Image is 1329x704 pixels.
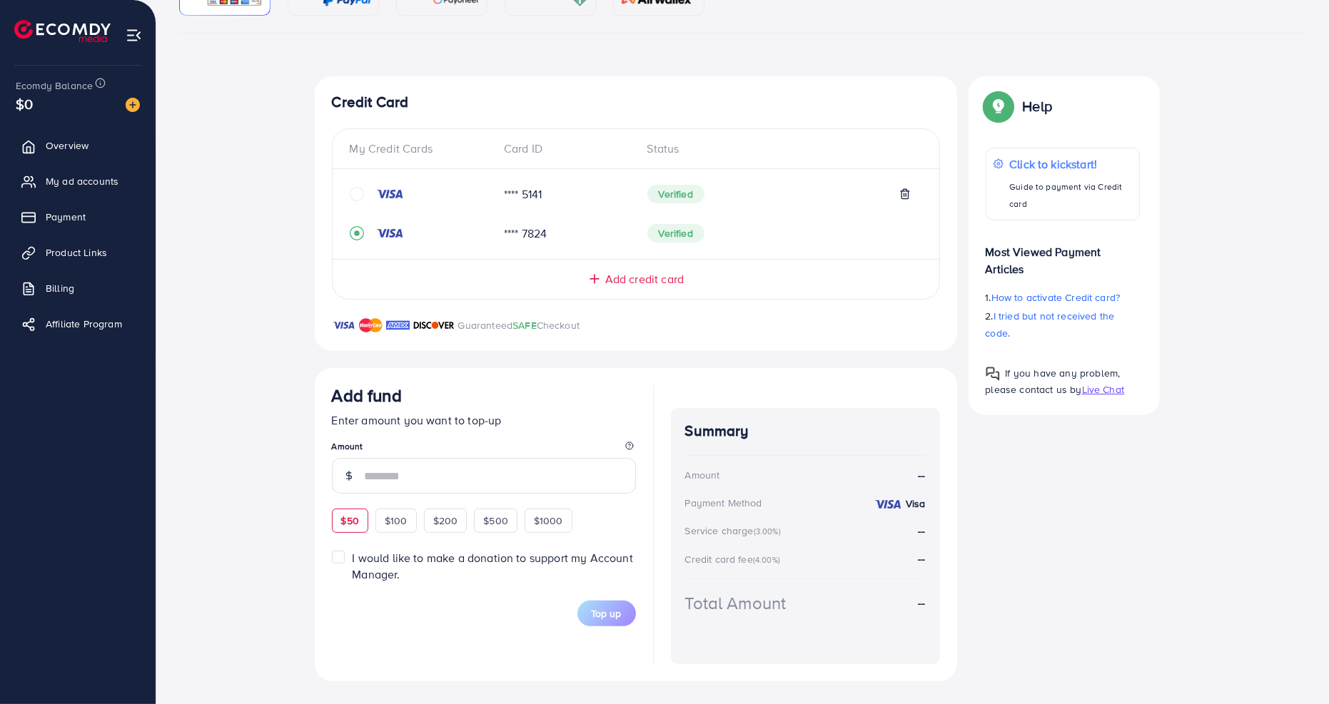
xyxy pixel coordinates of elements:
span: Product Links [46,245,107,260]
span: Affiliate Program [46,317,122,331]
div: Amount [685,468,720,482]
span: Overview [46,138,89,153]
span: How to activate Credit card? [991,290,1120,305]
small: (4.00%) [753,554,780,566]
div: Payment Method [685,496,762,510]
div: Status [636,141,922,157]
span: Top up [592,606,622,621]
span: $100 [385,514,408,528]
span: I tried but not received the code. [986,309,1115,340]
div: Credit card fee [685,552,785,566]
strong: Visa [906,496,926,511]
div: Card ID [492,141,636,157]
a: Billing [11,274,145,302]
p: Most Viewed Payment Articles [986,232,1140,277]
p: Help [1023,98,1053,115]
a: Product Links [11,238,145,267]
span: $50 [341,514,359,528]
p: Click to kickstart! [1009,155,1131,173]
h4: Summary [685,422,926,440]
iframe: Chat [1268,640,1318,693]
img: brand [359,317,383,334]
img: brand [413,317,455,334]
strong: -- [918,595,925,611]
legend: Amount [332,440,636,458]
small: (3.00%) [754,526,781,537]
img: Popup guide [986,367,1000,381]
a: Payment [11,203,145,231]
span: Live Chat [1082,382,1124,397]
strong: -- [918,467,925,484]
span: Add credit card [605,271,684,287]
span: Verified [647,224,704,243]
p: 1. [986,289,1140,306]
a: My ad accounts [11,167,145,195]
img: credit [375,188,404,200]
img: credit [375,228,404,239]
span: $1000 [534,514,563,528]
button: Top up [577,601,636,626]
img: Popup guide [986,93,1011,119]
strong: -- [918,523,925,539]
span: My ad accounts [46,174,118,188]
img: brand [332,317,355,334]
span: I would like to make a donation to support my Account Manager. [352,550,632,582]
a: Overview [11,131,145,160]
span: Ecomdy Balance [16,78,93,93]
p: 2. [986,307,1140,342]
svg: record circle [350,226,364,240]
img: menu [126,27,142,44]
h4: Credit Card [332,93,940,111]
div: Service charge [685,524,785,538]
img: image [126,98,140,112]
a: Affiliate Program [11,310,145,338]
svg: circle [350,187,364,201]
span: Verified [647,185,704,203]
h3: Add fund [332,385,402,406]
strong: -- [918,551,925,566]
img: brand [386,317,410,334]
span: SAFE [512,318,537,332]
div: My Credit Cards [350,141,493,157]
span: $200 [433,514,458,528]
span: Payment [46,210,86,224]
span: If you have any problem, please contact us by [986,366,1121,397]
span: $0 [16,93,33,114]
img: logo [14,20,111,42]
img: credit [874,499,902,510]
p: Guaranteed Checkout [458,317,580,334]
p: Guide to payment via Credit card [1009,178,1131,213]
span: Billing [46,281,74,295]
p: Enter amount you want to top-up [332,412,636,429]
span: $500 [483,514,508,528]
div: Total Amount [685,591,787,616]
